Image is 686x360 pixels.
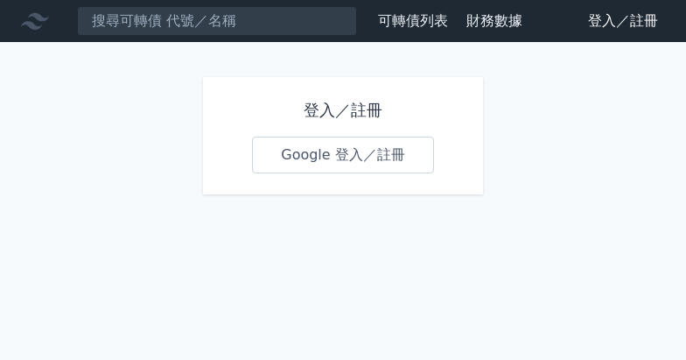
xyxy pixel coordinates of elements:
[252,98,434,123] h1: 登入／註冊
[466,12,522,29] a: 財務數據
[77,6,357,36] input: 搜尋可轉債 代號／名稱
[574,7,672,35] a: 登入／註冊
[378,12,448,29] a: 可轉債列表
[252,137,434,173] a: Google 登入／註冊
